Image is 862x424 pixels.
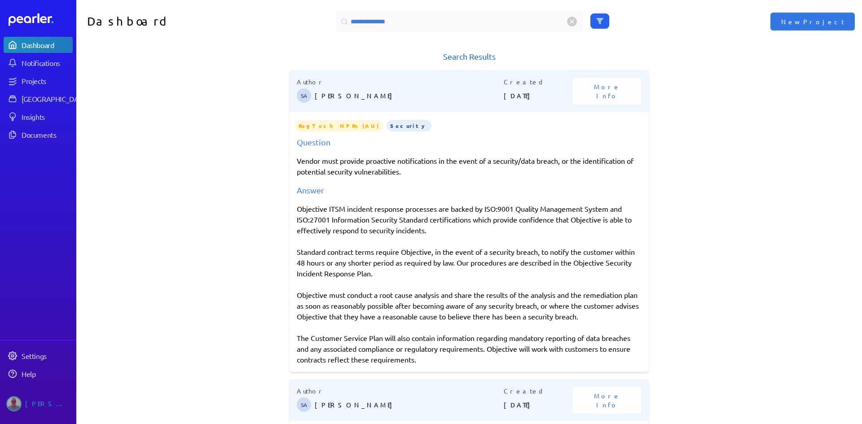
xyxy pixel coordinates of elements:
[297,155,642,177] p: Vendor must provide proactive notifications in the event of a security/data breach, or the identi...
[572,78,642,105] button: More Info
[4,366,73,382] a: Help
[297,88,311,103] span: Steve Ackermann
[297,398,311,412] span: Steve Ackermann
[4,127,73,143] a: Documents
[22,76,72,85] div: Projects
[87,11,273,32] h1: Dashboard
[4,393,73,415] a: Jason Riches's photo[PERSON_NAME]
[297,184,642,196] div: Answer
[25,396,70,411] div: [PERSON_NAME]
[4,55,73,71] a: Notifications
[297,77,504,87] p: Author
[4,348,73,364] a: Settings
[781,17,844,26] span: New Project
[315,87,504,105] p: [PERSON_NAME]
[504,77,573,87] p: Created
[9,13,73,26] a: Dashboard
[770,13,855,31] button: New Project
[290,50,649,63] h1: Search Results
[22,94,88,103] div: [GEOGRAPHIC_DATA]
[583,82,631,100] span: More Info
[297,386,504,396] p: Author
[22,369,72,378] div: Help
[22,112,72,121] div: Insights
[504,396,573,414] p: [DATE]
[22,40,72,49] div: Dashboard
[572,387,642,414] button: More Info
[504,87,573,105] p: [DATE]
[583,391,631,409] span: More Info
[22,130,72,139] div: Documents
[4,37,73,53] a: Dashboard
[4,91,73,107] a: [GEOGRAPHIC_DATA]
[295,120,383,131] span: RegTech NFRs (AU)
[297,203,642,365] div: Objective ITSM incident response processes are backed by ISO:9001 Quality Management System and I...
[22,58,72,67] div: Notifications
[504,386,573,396] p: Created
[4,109,73,125] a: Insights
[315,396,504,414] p: [PERSON_NAME]
[22,351,72,360] div: Settings
[4,73,73,89] a: Projects
[387,120,431,131] span: Security
[6,396,22,411] img: Jason Riches
[297,136,642,148] div: Question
